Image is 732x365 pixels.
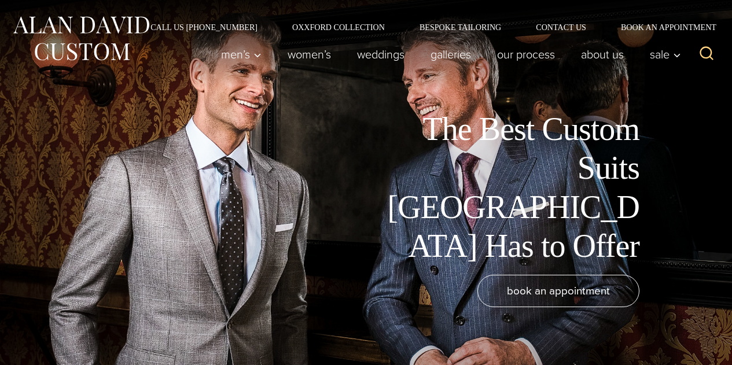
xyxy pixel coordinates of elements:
img: Alan David Custom [12,13,150,64]
h1: The Best Custom Suits [GEOGRAPHIC_DATA] Has to Offer [379,110,639,266]
a: Oxxford Collection [275,23,402,31]
button: View Search Form [693,40,720,68]
a: Women’s [275,43,344,66]
a: weddings [344,43,418,66]
nav: Primary Navigation [208,43,687,66]
a: book an appointment [477,275,639,307]
a: Book an Appointment [604,23,720,31]
a: Contact Us [518,23,604,31]
iframe: Opens a widget where you can chat to one of our agents [658,330,720,359]
a: Bespoke Tailoring [402,23,518,31]
a: Our Process [484,43,568,66]
a: About Us [568,43,637,66]
a: Call Us [PHONE_NUMBER] [133,23,275,31]
span: book an appointment [507,282,610,299]
nav: Secondary Navigation [133,23,720,31]
span: Men’s [221,49,262,60]
span: Sale [650,49,681,60]
a: Galleries [418,43,484,66]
